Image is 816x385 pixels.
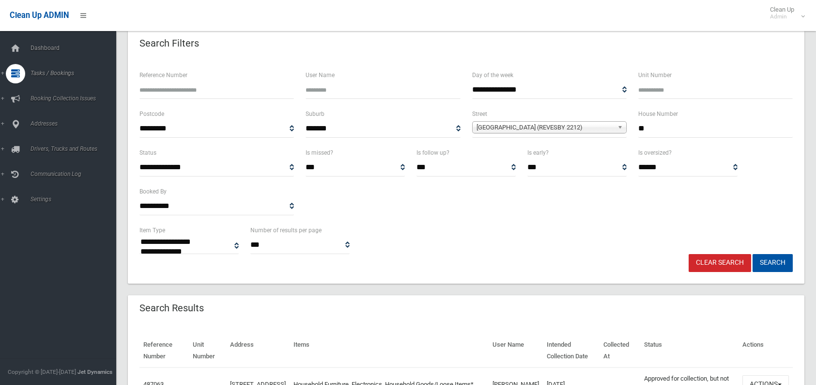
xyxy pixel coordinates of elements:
th: Collected At [600,334,641,368]
th: Items [290,334,489,368]
th: Unit Number [189,334,226,368]
small: Admin [770,13,794,20]
label: Postcode [139,109,164,119]
th: Status [640,334,739,368]
th: Reference Number [139,334,189,368]
th: Address [226,334,290,368]
span: Copyright © [DATE]-[DATE] [8,369,76,375]
label: Street [472,109,487,119]
span: Tasks / Bookings [28,70,123,77]
span: Communication Log [28,171,123,177]
label: Is follow up? [416,147,449,158]
a: Clear Search [689,254,751,272]
header: Search Results [128,299,216,318]
label: Is missed? [306,147,333,158]
button: Search [753,254,793,272]
label: Status [139,147,156,158]
header: Search Filters [128,34,211,53]
th: User Name [489,334,543,368]
span: Settings [28,196,123,203]
span: Booking Collection Issues [28,95,123,102]
span: Dashboard [28,45,123,51]
strong: Jet Dynamics [77,369,112,375]
label: House Number [638,109,678,119]
label: Booked By [139,186,167,197]
label: Item Type [139,225,165,236]
label: Reference Number [139,70,187,80]
span: Addresses [28,120,123,127]
label: Is oversized? [638,147,672,158]
span: Clean Up ADMIN [10,11,69,20]
label: Is early? [527,147,549,158]
label: Unit Number [638,70,672,80]
span: [GEOGRAPHIC_DATA] (REVESBY 2212) [477,122,614,133]
th: Actions [739,334,793,368]
label: User Name [306,70,335,80]
th: Intended Collection Date [543,334,599,368]
span: Drivers, Trucks and Routes [28,145,123,152]
span: Clean Up [765,6,804,20]
label: Suburb [306,109,324,119]
label: Number of results per page [250,225,322,236]
label: Day of the week [472,70,513,80]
